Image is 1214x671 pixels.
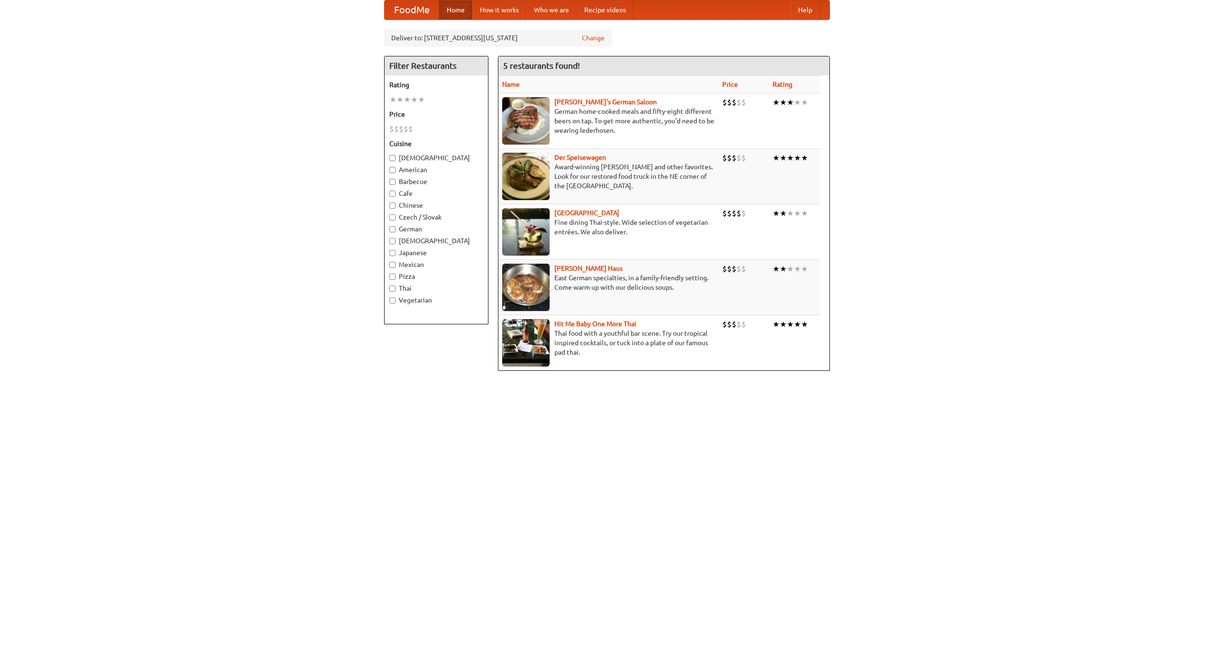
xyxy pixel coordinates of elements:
li: ★ [794,153,801,163]
li: $ [732,153,736,163]
a: Price [722,81,738,88]
p: Thai food with a youthful bar scene. Try our tropical inspired cocktails, or tuck into a plate of... [502,329,715,357]
li: $ [736,319,741,330]
li: ★ [780,153,787,163]
li: ★ [787,97,794,108]
li: $ [732,264,736,274]
a: How it works [472,0,526,19]
li: ★ [780,97,787,108]
input: Japanese [389,250,395,256]
li: ★ [418,94,425,105]
a: Recipe videos [577,0,634,19]
a: [PERSON_NAME] Haus [554,265,623,272]
li: $ [736,153,741,163]
li: $ [741,153,746,163]
p: East German specialties, in a family-friendly setting. Come warm up with our delicious soups. [502,273,715,292]
label: [DEMOGRAPHIC_DATA] [389,153,483,163]
li: ★ [794,264,801,274]
li: ★ [404,94,411,105]
label: German [389,224,483,234]
label: Japanese [389,248,483,257]
a: Change [582,33,605,43]
li: $ [722,208,727,219]
li: $ [732,208,736,219]
li: $ [722,319,727,330]
label: Chinese [389,201,483,210]
input: Thai [389,285,395,292]
li: $ [727,97,732,108]
img: esthers.jpg [502,97,550,145]
h5: Cuisine [389,139,483,148]
li: $ [399,124,404,134]
a: Who we are [526,0,577,19]
p: Fine dining Thai-style. Wide selection of vegetarian entrées. We also deliver. [502,218,715,237]
li: $ [727,319,732,330]
li: ★ [780,319,787,330]
a: FoodMe [385,0,439,19]
label: Cafe [389,189,483,198]
a: Help [791,0,820,19]
li: $ [732,319,736,330]
img: satay.jpg [502,208,550,256]
input: Cafe [389,191,395,197]
li: ★ [396,94,404,105]
li: ★ [787,264,794,274]
label: [DEMOGRAPHIC_DATA] [389,236,483,246]
li: ★ [801,97,808,108]
h5: Rating [389,80,483,90]
li: $ [408,124,413,134]
li: $ [722,97,727,108]
a: Hit Me Baby One More Thai [554,320,636,328]
a: [GEOGRAPHIC_DATA] [554,209,619,217]
input: Czech / Slovak [389,214,395,221]
b: Der Speisewagen [554,154,606,161]
a: Rating [773,81,792,88]
li: ★ [411,94,418,105]
li: ★ [787,319,794,330]
a: Home [439,0,472,19]
li: ★ [787,153,794,163]
label: Czech / Slovak [389,212,483,222]
li: $ [727,264,732,274]
img: speisewagen.jpg [502,153,550,200]
li: ★ [780,208,787,219]
input: [DEMOGRAPHIC_DATA] [389,155,395,161]
input: Chinese [389,202,395,209]
li: ★ [801,153,808,163]
li: ★ [787,208,794,219]
a: [PERSON_NAME]'s German Saloon [554,98,657,106]
input: Barbecue [389,179,395,185]
li: $ [741,319,746,330]
p: German home-cooked meals and fifty-eight different beers on tap. To get more authentic, you'd nee... [502,107,715,135]
li: $ [741,208,746,219]
li: $ [741,264,746,274]
ng-pluralize: 5 restaurants found! [503,61,580,70]
li: $ [404,124,408,134]
input: German [389,226,395,232]
li: $ [394,124,399,134]
input: [DEMOGRAPHIC_DATA] [389,238,395,244]
img: babythai.jpg [502,319,550,367]
li: ★ [794,97,801,108]
li: ★ [794,208,801,219]
li: ★ [801,319,808,330]
li: $ [736,264,741,274]
label: Pizza [389,272,483,281]
label: Thai [389,284,483,293]
li: $ [389,124,394,134]
li: ★ [801,264,808,274]
li: ★ [780,264,787,274]
label: Mexican [389,260,483,269]
li: ★ [773,97,780,108]
input: Vegetarian [389,297,395,303]
p: Award-winning [PERSON_NAME] and other favorites. Look for our restored food truck in the NE corne... [502,162,715,191]
h5: Price [389,110,483,119]
li: ★ [389,94,396,105]
label: Barbecue [389,177,483,186]
a: Name [502,81,520,88]
input: American [389,167,395,173]
input: Mexican [389,262,395,268]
